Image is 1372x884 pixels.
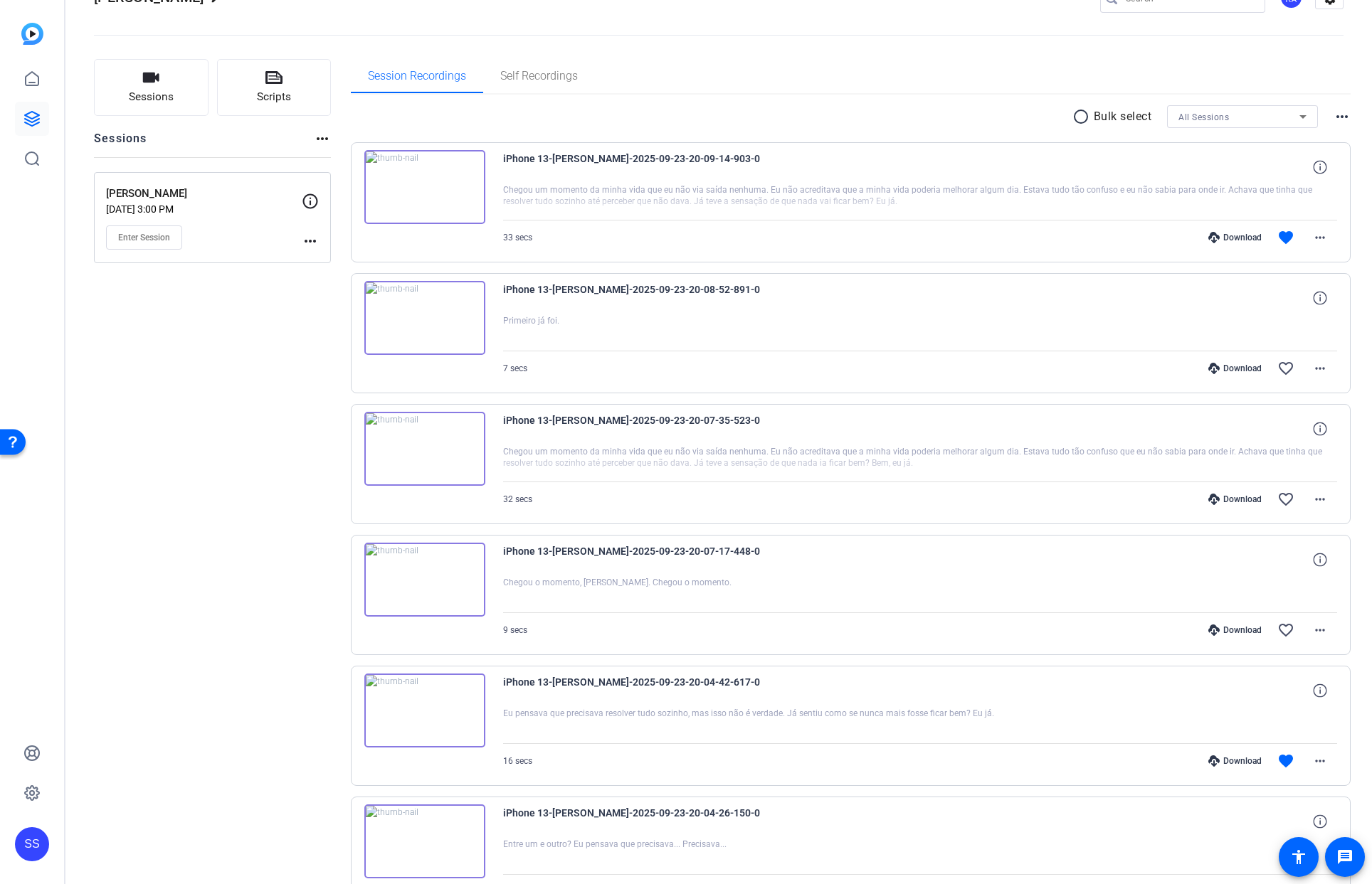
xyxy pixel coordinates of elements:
[503,281,766,315] span: iPhone 13-[PERSON_NAME]-2025-09-23-20-08-52-891-0
[1201,232,1269,243] div: Download
[503,363,527,373] span: 7 secs
[1094,108,1152,125] p: Bulk select
[1334,108,1351,125] mat-icon: more_horiz
[503,543,766,577] span: iPhone 13-[PERSON_NAME]-2025-09-23-20-07-17-448-0
[257,89,291,105] span: Scripts
[106,225,182,250] button: Enter Session
[503,673,766,708] span: iPhone 13-[PERSON_NAME]-2025-09-23-20-04-42-617-0
[364,543,485,617] img: thumb-nail
[503,804,766,838] span: iPhone 13-[PERSON_NAME]-2025-09-23-20-04-26-150-0
[364,412,485,486] img: thumb-nail
[368,70,466,82] span: Session Recordings
[314,130,331,147] mat-icon: more_horiz
[1336,848,1353,866] mat-icon: message
[129,89,174,105] span: Sessions
[1201,363,1269,374] div: Download
[503,494,532,504] span: 32 secs
[106,203,302,215] p: [DATE] 3:00 PM
[1277,622,1294,639] mat-icon: favorite_border
[1312,360,1329,377] mat-icon: more_horiz
[1312,491,1329,508] mat-icon: more_horiz
[364,673,485,747] img: thumb-nail
[302,233,319,250] mat-icon: more_horiz
[1312,752,1329,769] mat-icon: more_horiz
[1072,108,1094,125] mat-icon: radio_button_unchecked
[1277,360,1294,377] mat-icon: favorite_border
[118,232,170,243] span: Enter Session
[503,412,766,446] span: iPhone 13-[PERSON_NAME]-2025-09-23-20-07-35-523-0
[500,70,578,82] span: Self Recordings
[503,150,766,184] span: iPhone 13-[PERSON_NAME]-2025-09-23-20-09-14-903-0
[1312,622,1329,639] mat-icon: more_horiz
[364,150,485,224] img: thumb-nail
[1277,229,1294,246] mat-icon: favorite
[21,23,43,45] img: blue-gradient.svg
[217,59,332,116] button: Scripts
[1277,491,1294,508] mat-icon: favorite_border
[1312,229,1329,246] mat-icon: more_horiz
[94,130,147,157] h2: Sessions
[15,827,49,861] div: SS
[503,756,532,766] span: 16 secs
[106,186,302,202] p: [PERSON_NAME]
[1178,112,1229,122] span: All Sessions
[1290,848,1307,866] mat-icon: accessibility
[1201,624,1269,636] div: Download
[503,625,527,635] span: 9 secs
[503,233,532,243] span: 33 secs
[364,804,485,878] img: thumb-nail
[1277,752,1294,769] mat-icon: favorite
[94,59,209,116] button: Sessions
[364,281,485,355] img: thumb-nail
[1201,755,1269,767] div: Download
[1201,494,1269,505] div: Download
